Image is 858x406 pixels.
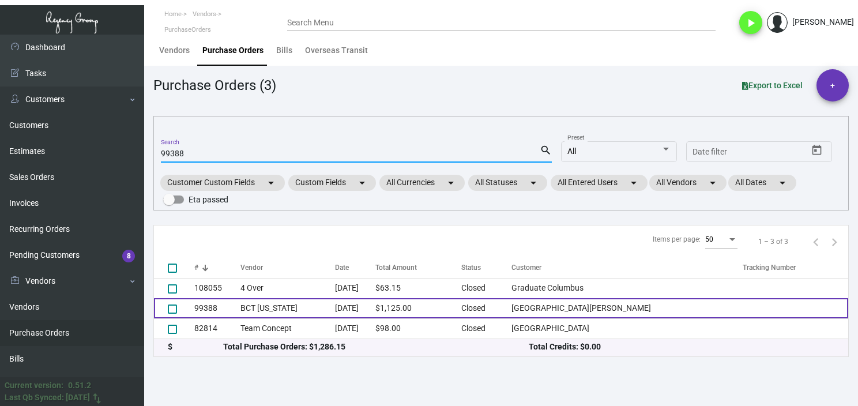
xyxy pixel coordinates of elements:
button: Open calendar [808,141,826,160]
td: 108055 [194,278,240,298]
span: Home [164,10,182,18]
td: [DATE] [335,298,375,318]
div: Overseas Transit [305,44,368,57]
div: Last Qb Synced: [DATE] [5,392,90,404]
span: + [830,69,835,101]
div: Vendor [240,262,335,273]
span: Export to Excel [742,81,803,90]
button: Previous page [807,232,825,251]
mat-icon: search [540,144,552,157]
div: 1 – 3 of 3 [758,236,788,247]
mat-chip: Custom Fields [288,175,376,191]
td: [GEOGRAPHIC_DATA] [511,318,743,339]
div: Bills [276,44,292,57]
td: [DATE] [335,278,375,298]
td: 99388 [194,298,240,318]
span: PurchaseOrders [164,26,211,33]
mat-icon: arrow_drop_down [706,176,720,190]
mat-icon: arrow_drop_down [444,176,458,190]
img: admin@bootstrapmaster.com [767,12,788,33]
div: Date [335,262,349,273]
td: Closed [461,318,511,339]
mat-icon: arrow_drop_down [526,176,540,190]
mat-chip: All Entered Users [551,175,648,191]
div: Total Credits: $0.00 [529,341,834,353]
div: # [194,262,198,273]
div: Tracking Number [743,262,848,273]
td: 4 Over [240,278,335,298]
td: [GEOGRAPHIC_DATA][PERSON_NAME] [511,298,743,318]
div: Purchase Orders (3) [153,75,276,96]
div: # [194,262,240,273]
td: $1,125.00 [375,298,461,318]
span: All [567,146,576,156]
mat-select: Items per page: [705,236,737,244]
td: Closed [461,298,511,318]
input: End date [738,148,793,157]
div: Purchase Orders [202,44,264,57]
mat-chip: Customer Custom Fields [160,175,285,191]
div: Items per page: [653,234,701,245]
button: play_arrow [739,11,762,34]
div: $ [168,341,223,353]
div: Total Purchase Orders: $1,286.15 [223,341,529,353]
input: Start date [693,148,728,157]
td: 82814 [194,318,240,339]
i: play_arrow [744,16,758,30]
div: Status [461,262,481,273]
div: Total Amount [375,262,417,273]
mat-chip: All Dates [728,175,796,191]
div: [PERSON_NAME] [792,16,854,28]
mat-chip: All Vendors [649,175,727,191]
div: Vendor [240,262,263,273]
td: $63.15 [375,278,461,298]
div: Date [335,262,375,273]
div: Tracking Number [743,262,796,273]
div: Customer [511,262,743,273]
span: Eta passed [189,193,228,206]
button: + [816,69,849,101]
mat-icon: arrow_drop_down [264,176,278,190]
mat-chip: All Currencies [379,175,465,191]
button: Next page [825,232,844,251]
mat-icon: arrow_drop_down [776,176,789,190]
div: Current version: [5,379,63,392]
button: Export to Excel [733,75,812,96]
td: BCT [US_STATE] [240,298,335,318]
mat-icon: arrow_drop_down [355,176,369,190]
td: [DATE] [335,318,375,339]
td: Graduate Columbus [511,278,743,298]
td: Closed [461,278,511,298]
div: Status [461,262,511,273]
span: 50 [705,235,713,243]
div: Total Amount [375,262,461,273]
div: Vendors [159,44,190,57]
div: Customer [511,262,541,273]
div: 0.51.2 [68,379,91,392]
mat-icon: arrow_drop_down [627,176,641,190]
mat-chip: All Statuses [468,175,547,191]
span: Vendors [193,10,216,18]
td: Team Concept [240,318,335,339]
td: $98.00 [375,318,461,339]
